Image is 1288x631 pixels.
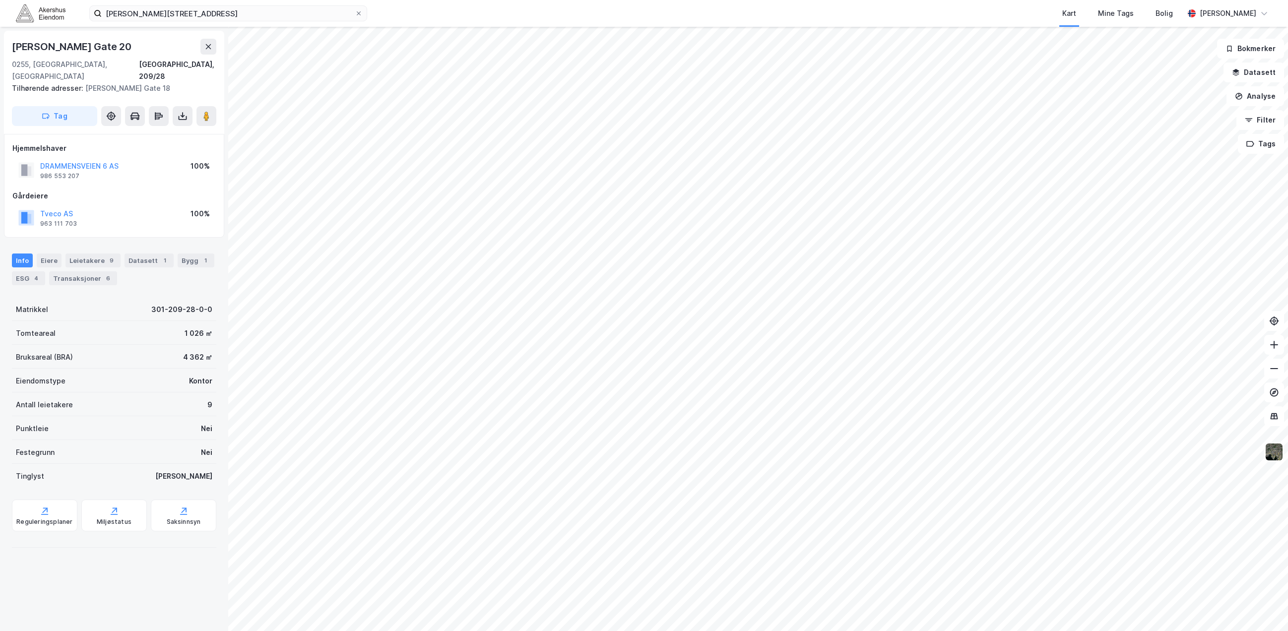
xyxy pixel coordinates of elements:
[1238,583,1288,631] div: Kontrollprogram for chat
[16,423,49,435] div: Punktleie
[16,327,56,339] div: Tomteareal
[49,271,117,285] div: Transaksjoner
[16,446,55,458] div: Festegrunn
[1200,7,1256,19] div: [PERSON_NAME]
[155,470,212,482] div: [PERSON_NAME]
[16,375,65,387] div: Eiendomstype
[160,255,170,265] div: 1
[1238,583,1288,631] iframe: Chat Widget
[12,106,97,126] button: Tag
[12,82,208,94] div: [PERSON_NAME] Gate 18
[97,518,131,526] div: Miljøstatus
[16,304,48,315] div: Matrikkel
[207,399,212,411] div: 9
[40,220,77,228] div: 963 111 703
[1236,110,1284,130] button: Filter
[37,253,62,267] div: Eiere
[191,208,210,220] div: 100%
[1217,39,1284,59] button: Bokmerker
[31,273,41,283] div: 4
[1062,7,1076,19] div: Kart
[139,59,216,82] div: [GEOGRAPHIC_DATA], 209/28
[12,84,85,92] span: Tilhørende adresser:
[151,304,212,315] div: 301-209-28-0-0
[1265,442,1284,461] img: 9k=
[185,327,212,339] div: 1 026 ㎡
[183,351,212,363] div: 4 362 ㎡
[12,190,216,202] div: Gårdeiere
[125,253,174,267] div: Datasett
[201,423,212,435] div: Nei
[1238,134,1284,154] button: Tags
[1156,7,1173,19] div: Bolig
[16,470,44,482] div: Tinglyst
[16,399,73,411] div: Antall leietakere
[103,273,113,283] div: 6
[12,271,45,285] div: ESG
[12,253,33,267] div: Info
[12,142,216,154] div: Hjemmelshaver
[1098,7,1134,19] div: Mine Tags
[12,39,133,55] div: [PERSON_NAME] Gate 20
[1224,63,1284,82] button: Datasett
[16,351,73,363] div: Bruksareal (BRA)
[12,59,139,82] div: 0255, [GEOGRAPHIC_DATA], [GEOGRAPHIC_DATA]
[107,255,117,265] div: 9
[167,518,201,526] div: Saksinnsyn
[16,4,65,22] img: akershus-eiendom-logo.9091f326c980b4bce74ccdd9f866810c.svg
[16,518,72,526] div: Reguleringsplaner
[189,375,212,387] div: Kontor
[1226,86,1284,106] button: Analyse
[102,6,355,21] input: Søk på adresse, matrikkel, gårdeiere, leietakere eller personer
[40,172,79,180] div: 986 553 207
[200,255,210,265] div: 1
[191,160,210,172] div: 100%
[201,446,212,458] div: Nei
[178,253,214,267] div: Bygg
[65,253,121,267] div: Leietakere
